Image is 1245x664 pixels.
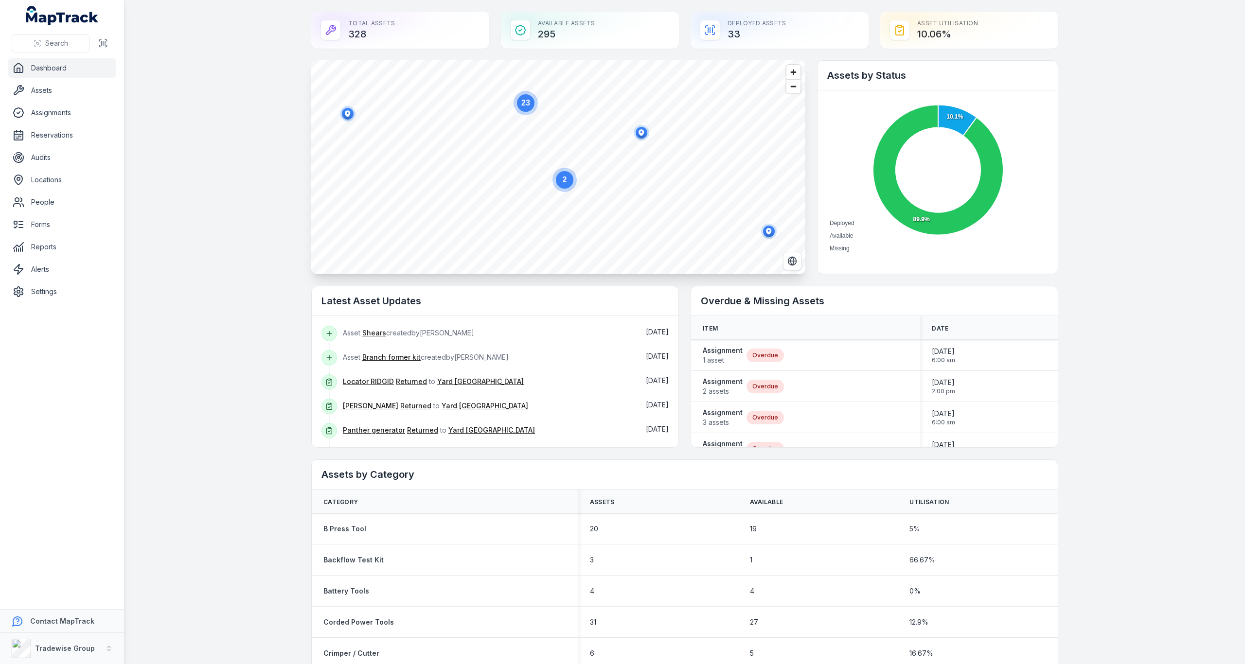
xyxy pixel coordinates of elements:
[932,440,956,457] time: 8/11/2025, 4:00:00 PM
[703,346,743,355] strong: Assignment
[590,555,594,565] span: 3
[909,524,920,534] span: 5 %
[747,380,784,393] div: Overdue
[448,425,535,435] a: Yard [GEOGRAPHIC_DATA]
[8,81,116,100] a: Assets
[932,419,955,426] span: 6:00 am
[703,418,743,427] span: 3 assets
[8,125,116,145] a: Reservations
[323,555,384,565] a: Backflow Test Kit
[909,648,933,658] span: 16.67 %
[747,411,784,424] div: Overdue
[343,377,524,385] span: to
[747,349,784,362] div: Overdue
[8,215,116,234] a: Forms
[703,355,743,365] span: 1 asset
[750,586,754,596] span: 4
[909,555,935,565] span: 66.67 %
[783,252,801,270] button: Switch to Satellite View
[362,328,386,338] a: Shears
[343,401,398,411] a: [PERSON_NAME]
[343,425,405,435] a: Panther generator
[8,170,116,190] a: Locations
[407,425,438,435] a: Returned
[909,586,921,596] span: 0 %
[646,401,669,409] time: 9/16/2025, 1:15:48 PM
[701,294,1048,308] h2: Overdue & Missing Assets
[786,65,800,79] button: Zoom in
[932,440,956,450] span: [DATE]
[703,386,743,396] span: 2 assets
[590,498,615,506] span: Assets
[8,260,116,279] a: Alerts
[323,524,366,534] a: B Press Tool
[747,442,784,455] div: Overdue
[646,328,669,336] time: 9/16/2025, 2:33:22 PM
[521,99,530,107] text: 23
[750,555,752,565] span: 1
[646,328,669,336] span: [DATE]
[646,352,669,360] time: 9/16/2025, 2:30:06 PM
[932,356,955,364] span: 6:00 am
[646,376,669,384] time: 9/16/2025, 1:16:17 PM
[703,377,743,386] strong: Assignment
[703,408,743,427] a: Assignment3 assets
[396,377,427,386] a: Returned
[646,352,669,360] span: [DATE]
[703,439,743,449] strong: Assignment
[26,6,99,25] a: MapTrack
[646,401,669,409] span: [DATE]
[343,377,394,386] a: Locator RIDGID
[830,232,853,239] span: Available
[932,409,955,419] span: [DATE]
[343,426,535,434] span: to
[323,586,369,596] a: Battery Tools
[703,439,743,458] a: Assignment
[8,103,116,122] a: Assignments
[750,498,783,506] span: Available
[750,617,758,627] span: 27
[590,617,596,627] span: 31
[646,376,669,384] span: [DATE]
[932,409,955,426] time: 8/8/2025, 6:00:00 AM
[750,524,757,534] span: 19
[646,425,669,433] span: [DATE]
[442,401,528,411] a: Yard [GEOGRAPHIC_DATA]
[646,425,669,433] time: 9/16/2025, 1:15:48 PM
[703,377,743,396] a: Assignment2 assets
[323,498,358,506] span: Category
[827,69,1048,82] h2: Assets by Status
[932,378,955,395] time: 8/14/2025, 2:00:00 PM
[343,329,474,337] span: Asset created by [PERSON_NAME]
[8,148,116,167] a: Audits
[323,648,379,658] a: Crimper / Cutter
[830,220,854,227] span: Deployed
[8,282,116,301] a: Settings
[932,325,948,332] span: Date
[932,387,955,395] span: 2:00 pm
[590,586,594,596] span: 4
[932,378,955,387] span: [DATE]
[30,617,94,625] strong: Contact MapTrack
[703,325,718,332] span: Item
[35,644,95,652] strong: Tradewise Group
[909,498,949,506] span: Utilisation
[8,237,116,257] a: Reports
[590,648,594,658] span: 6
[909,617,928,627] span: 12.9 %
[563,175,567,184] text: 2
[323,617,394,627] a: Corded Power Tools
[400,401,431,411] a: Returned
[343,353,509,361] span: Asset created by [PERSON_NAME]
[45,38,68,48] span: Search
[703,408,743,418] strong: Assignment
[590,524,598,534] span: 20
[311,60,805,274] canvas: Map
[321,294,669,308] h2: Latest Asset Updates
[932,347,955,364] time: 7/30/2025, 6:00:00 AM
